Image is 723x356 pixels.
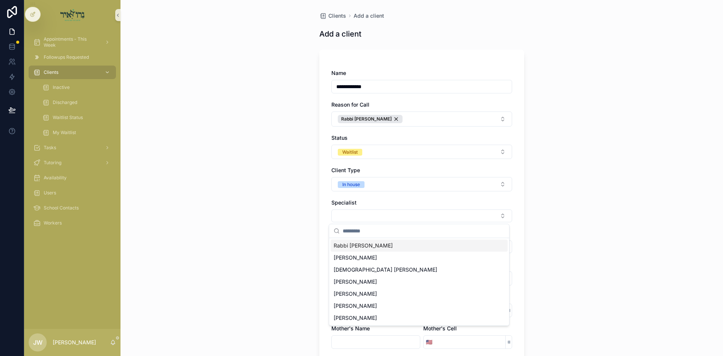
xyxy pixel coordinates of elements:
button: Select Button [331,145,512,159]
span: Users [44,190,56,196]
a: Tutoring [29,156,116,170]
span: [PERSON_NAME] [334,302,377,310]
button: Select Button [331,112,512,127]
span: Tasks [44,145,56,151]
span: Mother's Name [331,325,370,332]
span: Tutoring [44,160,61,166]
div: Suggestions [329,238,509,325]
span: Appointments - This Week [44,36,99,48]
span: [PERSON_NAME] [334,254,377,261]
a: Clients [29,66,116,79]
span: Availability [44,175,67,181]
span: JW [33,338,43,347]
img: App logo [60,9,85,21]
button: Select Button [331,209,512,222]
span: Reason for Call [331,101,369,108]
button: Select Button [331,177,512,191]
a: My Waitlist [38,126,116,139]
span: Name [331,70,346,76]
a: School Contacts [29,201,116,215]
a: Waitlist Status [38,111,116,124]
button: Unselect 23 [338,115,403,123]
p: [PERSON_NAME] [53,339,96,346]
span: [PERSON_NAME] [334,278,377,286]
div: In house [342,181,360,188]
span: Workers [44,220,62,226]
span: [PERSON_NAME] [334,290,377,298]
span: Mother's Cell [423,325,457,332]
span: [DEMOGRAPHIC_DATA] [PERSON_NAME] [334,266,437,273]
span: Inactive [53,84,70,90]
span: Discharged [53,99,77,105]
span: Client Type [331,167,360,173]
span: Clients [44,69,58,75]
a: Followups Requested [29,50,116,64]
a: Users [29,186,116,200]
span: School Contacts [44,205,79,211]
div: scrollable content [24,30,120,240]
a: Tasks [29,141,116,154]
span: Rabbi [PERSON_NAME] [334,242,393,249]
a: Appointments - This Week [29,35,116,49]
h1: Add a client [319,29,361,39]
div: Waitlist [342,149,358,156]
span: [PERSON_NAME] [334,314,377,322]
span: Specialist [331,199,357,206]
a: Inactive [38,81,116,94]
a: Discharged [38,96,116,109]
span: Followups Requested [44,54,89,60]
span: Rabbi [PERSON_NAME] [341,116,392,122]
span: 🇺🇸 [426,338,432,346]
button: Select Button [424,335,435,349]
span: Waitlist Status [53,115,83,121]
span: Status [331,134,348,141]
span: Clients [328,12,346,20]
a: Clients [319,12,346,20]
a: Add a client [354,12,384,20]
a: Availability [29,171,116,185]
span: My Waitlist [53,130,76,136]
a: Workers [29,216,116,230]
